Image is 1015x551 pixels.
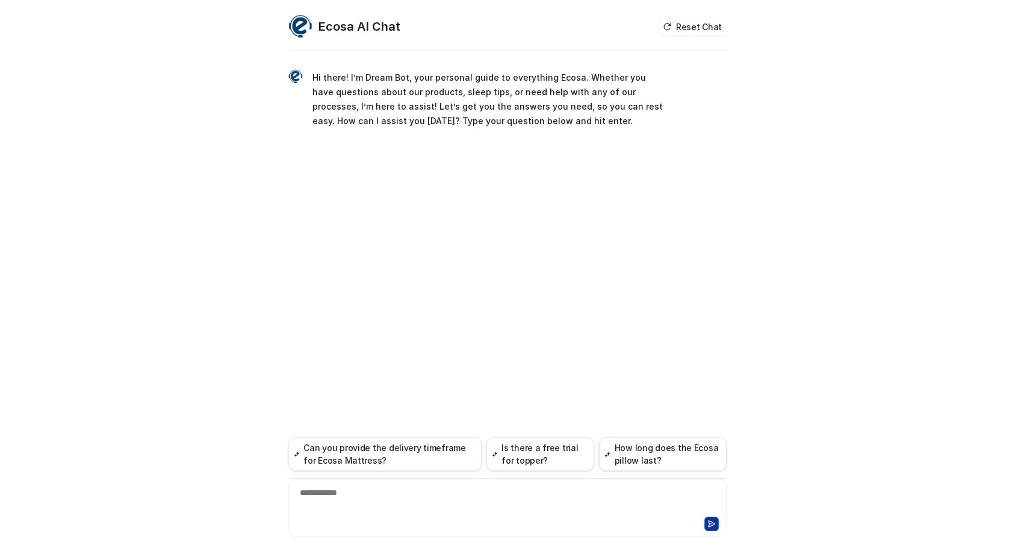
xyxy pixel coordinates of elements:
img: Widget [288,14,312,39]
button: Is there a free trial for topper? [486,437,594,471]
img: Widget [288,69,303,84]
button: Reset Chat [659,18,727,36]
p: Hi there! I’m Dream Bot, your personal guide to everything Ecosa. Whether you have questions abou... [312,70,665,128]
button: Can you provide the delivery timeframe for Ecosa Mattress? [288,437,482,471]
button: How long does the Ecosa pillow last? [599,437,727,471]
h2: Ecosa AI Chat [318,18,400,35]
